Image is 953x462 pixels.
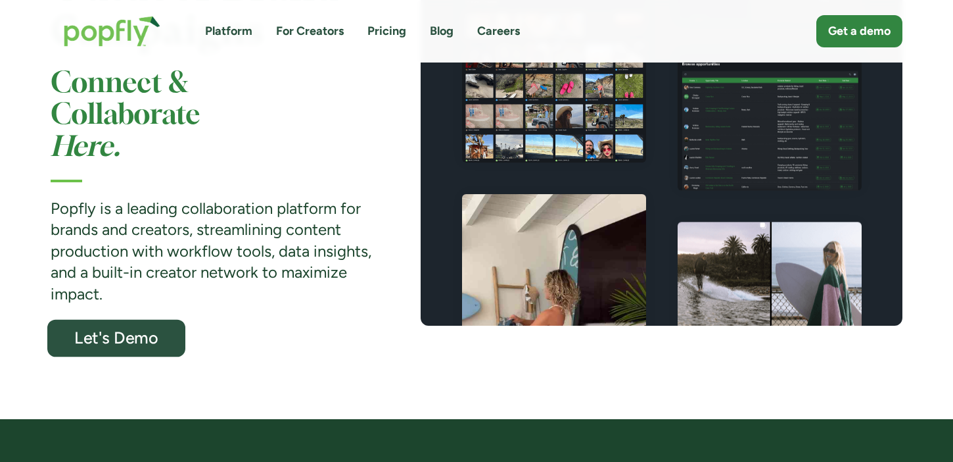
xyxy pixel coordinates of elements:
[51,68,373,164] h2: Connect & Collaborate
[816,15,902,47] a: Get a demo
[51,3,174,60] a: home
[60,329,173,346] div: Let's Demo
[205,23,252,39] a: Platform
[51,199,371,303] strong: Popfly is a leading collaboration platform for brands and creators, streamlining content producti...
[828,23,891,39] div: Get a demo
[477,23,520,39] a: Careers
[430,23,453,39] a: Blog
[276,23,344,39] a: For Creators
[51,134,120,161] em: Here.
[47,320,185,357] a: Let's Demo
[367,23,406,39] a: Pricing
